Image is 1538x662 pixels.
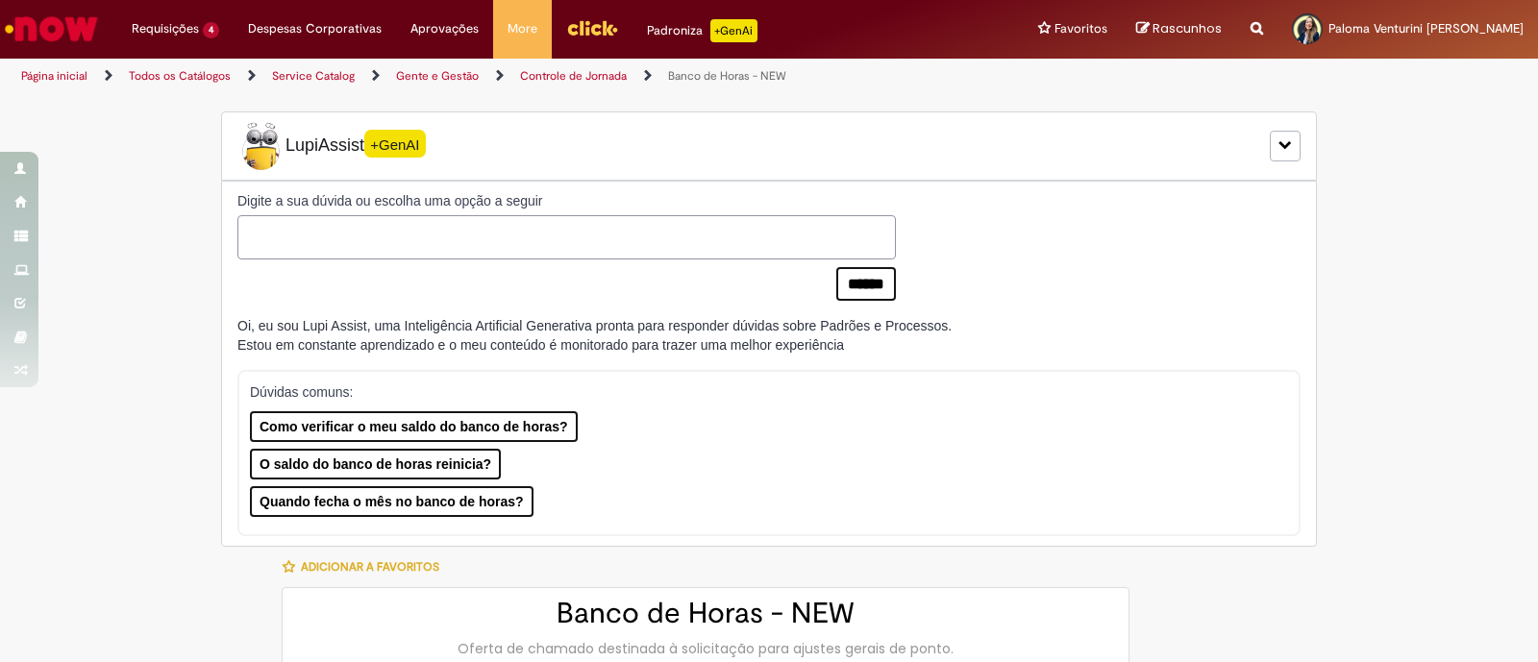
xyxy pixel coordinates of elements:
[2,10,101,48] img: ServiceNow
[566,13,618,42] img: click_logo_yellow_360x200.png
[250,449,501,479] button: O saldo do banco de horas reinicia?
[508,19,537,38] span: More
[132,19,199,38] span: Requisições
[250,382,1268,402] p: Dúvidas comuns:
[396,68,479,84] a: Gente e Gestão
[221,111,1317,181] div: LupiLupiAssist+GenAI
[364,130,426,158] span: +GenAI
[1153,19,1222,37] span: Rascunhos
[250,411,578,442] button: Como verificar o meu saldo do banco de horas?
[1328,20,1524,37] span: Paloma Venturini [PERSON_NAME]
[1136,20,1222,38] a: Rascunhos
[302,598,1109,629] h2: Banco de Horas - NEW
[647,19,757,42] div: Padroniza
[710,19,757,42] p: +GenAi
[1054,19,1107,38] span: Favoritos
[302,639,1109,658] div: Oferta de chamado destinada à solicitação para ajustes gerais de ponto.
[237,122,285,170] img: Lupi
[203,22,219,38] span: 4
[668,68,786,84] a: Banco de Horas - NEW
[282,547,450,587] button: Adicionar a Favoritos
[21,68,87,84] a: Página inicial
[272,68,355,84] a: Service Catalog
[410,19,479,38] span: Aprovações
[250,486,533,517] button: Quando fecha o mês no banco de horas?
[520,68,627,84] a: Controle de Jornada
[237,122,426,170] span: LupiAssist
[237,316,952,355] div: Oi, eu sou Lupi Assist, uma Inteligência Artificial Generativa pronta para responder dúvidas sobr...
[129,68,231,84] a: Todos os Catálogos
[14,59,1011,94] ul: Trilhas de página
[301,559,439,575] span: Adicionar a Favoritos
[248,19,382,38] span: Despesas Corporativas
[237,191,896,210] label: Digite a sua dúvida ou escolha uma opção a seguir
